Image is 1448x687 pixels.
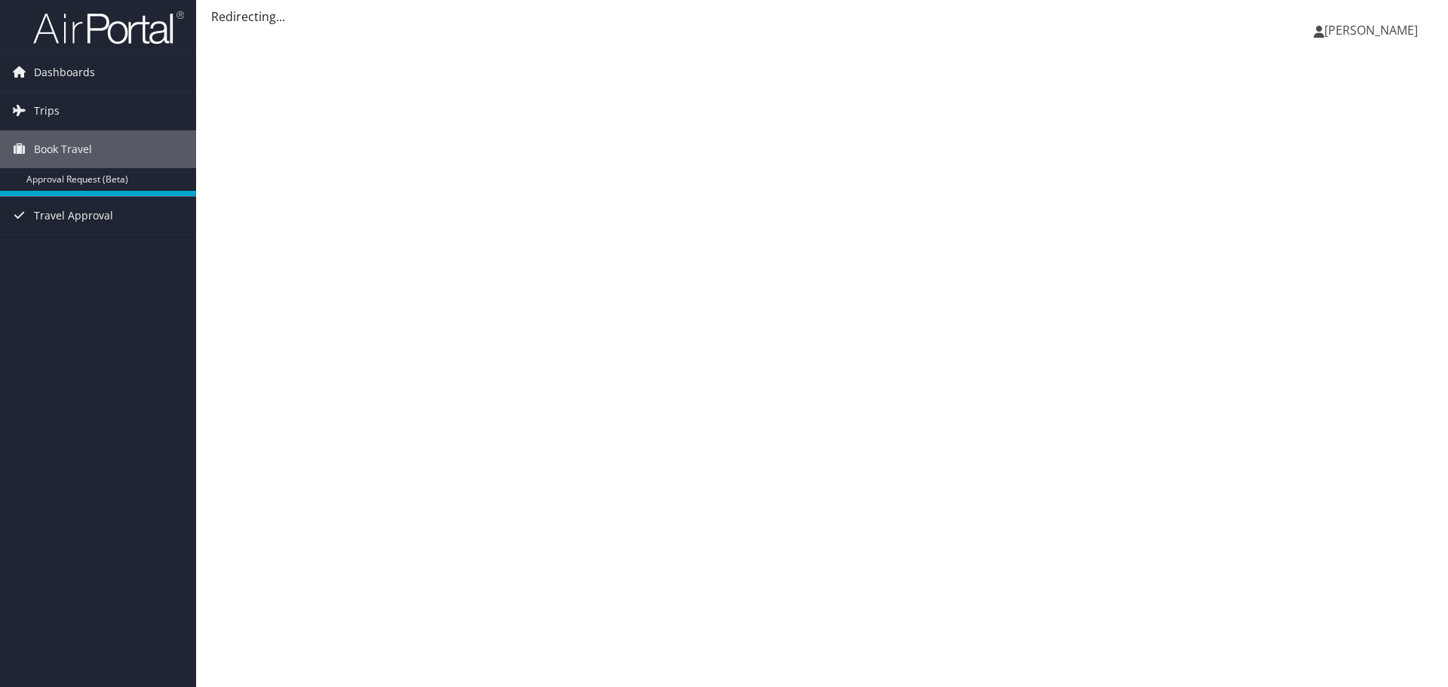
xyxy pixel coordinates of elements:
[34,54,95,91] span: Dashboards
[34,197,113,235] span: Travel Approval
[34,92,60,130] span: Trips
[34,130,92,168] span: Book Travel
[1314,8,1433,53] a: [PERSON_NAME]
[33,10,184,45] img: airportal-logo.png
[211,8,1433,26] div: Redirecting...
[1324,22,1418,38] span: [PERSON_NAME]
